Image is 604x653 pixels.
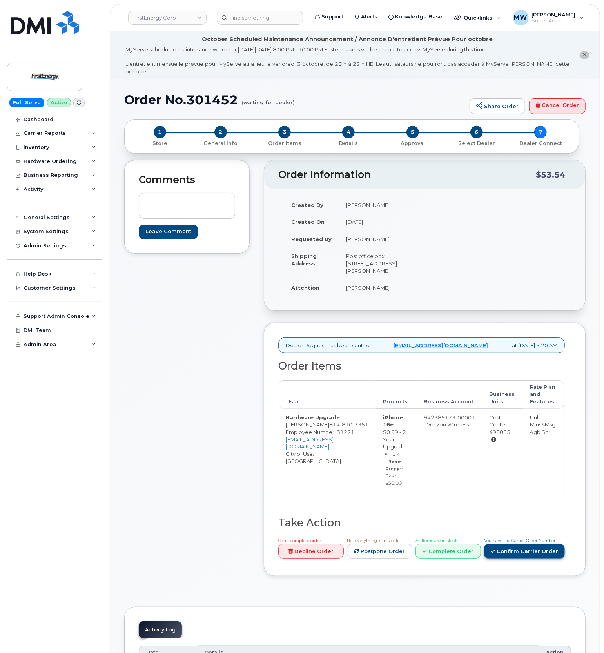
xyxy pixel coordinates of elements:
[339,247,419,279] td: Post office box [STREET_ADDRESS][PERSON_NAME]
[383,414,403,428] strong: iPhone 16e
[242,93,295,105] small: (waiting for dealer)
[278,360,565,372] h2: Order Items
[529,98,586,114] a: Cancel Order
[279,409,376,495] td: [PERSON_NAME] City of Use: [GEOGRAPHIC_DATA]
[291,219,325,225] strong: Created On
[385,451,403,486] small: 1 x iPhone Rugged Case — $50.00
[415,544,481,559] a: Complete Order
[470,126,483,138] span: 6
[384,140,441,147] p: Approval
[381,138,444,147] a: 5 Approval
[580,51,589,59] button: close notification
[347,544,412,559] a: Postpone Order
[448,140,505,147] p: Select Dealer
[415,538,457,543] span: All Items are in stock
[482,380,523,409] th: Business Units
[317,138,381,147] a: 4 Details
[342,126,355,138] span: 4
[347,538,398,543] span: Not everything is in stock
[278,126,291,138] span: 3
[570,619,598,647] iframe: Messenger Launcher
[536,167,565,182] div: $53.54
[125,46,570,75] div: MyServe scheduled maintenance will occur [DATE][DATE] 8:00 PM - 10:00 PM Eastern. Users will be u...
[291,285,319,291] strong: Attention
[339,196,419,214] td: [PERSON_NAME]
[202,35,493,44] div: October Scheduled Maintenance Announcement / Annonce D'entretient Prévue Pour octobre
[417,409,482,495] td: 942385123-00001 - Verizon Wireless
[339,213,419,230] td: [DATE]
[192,140,249,147] p: General Info
[484,538,555,543] span: You have the Carrier Order Number
[376,409,417,495] td: $0.99 - 2 Year Upgrade
[278,538,321,543] span: Can't complete order
[214,126,227,138] span: 2
[286,436,334,450] a: [EMAIL_ADDRESS][DOMAIN_NAME]
[394,342,488,349] a: [EMAIL_ADDRESS][DOMAIN_NAME]
[131,138,189,147] a: 1 Store
[278,169,536,180] h2: Order Information
[134,140,185,147] p: Store
[339,230,419,248] td: [PERSON_NAME]
[279,380,376,409] th: User
[253,138,317,147] a: 3 Order Items
[124,93,466,107] h1: Order No.301452
[291,253,317,267] strong: Shipping Address
[340,421,352,428] span: 810
[256,140,314,147] p: Order Items
[278,337,565,354] div: Dealer Request has been sent to at [DATE] 5:20 AM
[339,279,419,296] td: [PERSON_NAME]
[189,138,252,147] a: 2 General Info
[139,225,198,239] input: Leave Comment
[139,174,235,185] h2: Comments
[278,517,565,529] h2: Take Action
[523,380,564,409] th: Rate Plan and Features
[320,140,377,147] p: Details
[352,421,368,428] span: 3351
[484,544,565,559] a: Confirm Carrier Order
[286,429,354,435] span: Employee Number: 31271
[406,126,419,138] span: 5
[523,409,564,495] td: Unl Mins&Msg 4gb Shr
[291,236,332,242] strong: Requested By
[286,414,340,421] strong: Hardware Upgrade
[490,414,516,443] div: Cost Center: 490055
[417,380,482,409] th: Business Account
[291,202,323,208] strong: Created By
[444,138,508,147] a: 6 Select Dealer
[376,380,417,409] th: Products
[278,544,344,559] a: Decline Order
[154,126,166,138] span: 1
[329,421,368,428] span: 814
[470,98,525,114] a: Share Order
